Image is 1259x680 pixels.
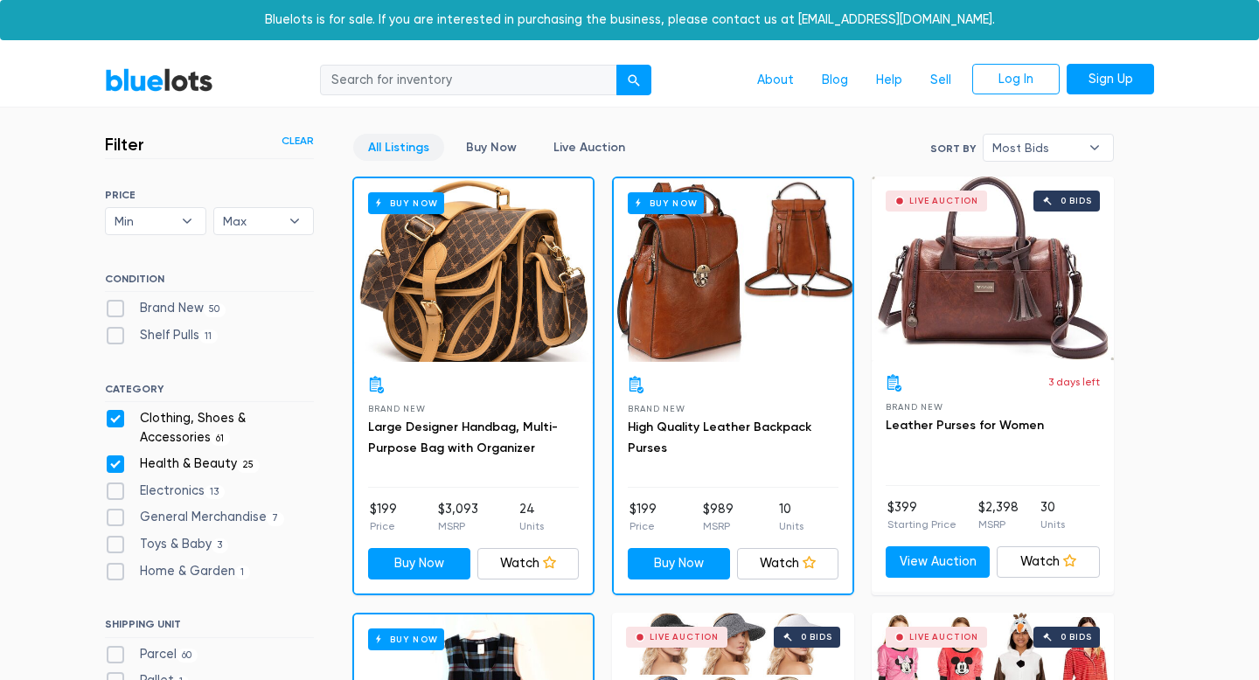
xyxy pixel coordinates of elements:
[105,508,284,527] label: General Merchandise
[212,538,228,552] span: 3
[628,192,704,214] h6: Buy Now
[199,330,218,343] span: 11
[886,418,1044,433] a: Leather Purses for Women
[1061,197,1092,205] div: 0 bids
[235,566,250,579] span: 1
[650,633,719,642] div: Live Auction
[115,208,172,234] span: Min
[1048,374,1100,390] p: 3 days left
[1040,498,1065,533] li: 30
[992,135,1080,161] span: Most Bids
[169,208,205,234] b: ▾
[477,548,580,579] a: Watch
[105,535,228,554] label: Toys & Baby
[978,498,1019,533] li: $2,398
[205,485,225,499] span: 13
[978,517,1019,532] p: MSRP
[1040,517,1065,532] p: Units
[368,628,444,650] h6: Buy Now
[370,518,397,534] p: Price
[177,649,198,663] span: 60
[519,518,544,534] p: Units
[629,500,657,535] li: $199
[628,404,685,413] span: Brand New
[105,383,314,402] h6: CATEGORY
[862,64,916,97] a: Help
[539,134,640,161] a: Live Auction
[930,141,976,156] label: Sort By
[614,178,852,362] a: Buy Now
[997,546,1101,578] a: Watch
[909,197,978,205] div: Live Auction
[105,189,314,201] h6: PRICE
[438,518,478,534] p: MSRP
[105,645,198,664] label: Parcel
[105,299,226,318] label: Brand New
[628,548,730,579] a: Buy Now
[370,500,397,535] li: $199
[354,178,593,362] a: Buy Now
[211,432,230,446] span: 61
[105,562,250,581] label: Home & Garden
[519,500,544,535] li: 24
[909,633,978,642] div: Live Auction
[887,517,956,532] p: Starting Price
[801,633,832,642] div: 0 bids
[628,420,811,455] a: High Quality Leather Backpack Purses
[105,326,218,345] label: Shelf Pulls
[1076,135,1113,161] b: ▾
[237,459,260,473] span: 25
[223,208,281,234] span: Max
[779,500,803,535] li: 10
[204,303,226,317] span: 50
[808,64,862,97] a: Blog
[629,518,657,534] p: Price
[267,512,284,526] span: 7
[105,454,260,474] label: Health & Beauty
[743,64,808,97] a: About
[282,133,314,149] a: Clear
[779,518,803,534] p: Units
[451,134,532,161] a: Buy Now
[703,518,734,534] p: MSRP
[886,546,990,578] a: View Auction
[105,273,314,292] h6: CONDITION
[368,192,444,214] h6: Buy Now
[105,409,314,447] label: Clothing, Shoes & Accessories
[368,420,558,455] a: Large Designer Handbag, Multi-Purpose Bag with Organizer
[320,65,617,96] input: Search for inventory
[886,402,943,412] span: Brand New
[105,67,213,93] a: BlueLots
[737,548,839,579] a: Watch
[972,64,1060,95] a: Log In
[1067,64,1154,95] a: Sign Up
[353,134,444,161] a: All Listings
[1061,633,1092,642] div: 0 bids
[276,208,313,234] b: ▾
[438,500,478,535] li: $3,093
[872,177,1114,360] a: Live Auction 0 bids
[105,134,144,155] h3: Filter
[887,498,956,533] li: $399
[368,404,425,413] span: Brand New
[703,500,734,535] li: $989
[368,548,470,579] a: Buy Now
[105,482,225,501] label: Electronics
[105,618,314,637] h6: SHIPPING UNIT
[916,64,965,97] a: Sell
